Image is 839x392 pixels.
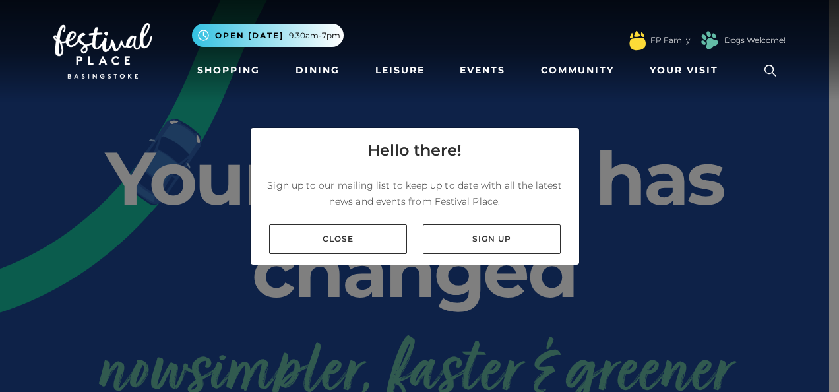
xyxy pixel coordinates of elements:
[724,34,786,46] a: Dogs Welcome!
[269,224,407,254] a: Close
[644,58,730,82] a: Your Visit
[536,58,619,82] a: Community
[215,30,284,42] span: Open [DATE]
[290,58,345,82] a: Dining
[423,224,561,254] a: Sign up
[192,58,265,82] a: Shopping
[367,139,462,162] h4: Hello there!
[650,63,718,77] span: Your Visit
[289,30,340,42] span: 9.30am-7pm
[192,24,344,47] button: Open [DATE] 9.30am-7pm
[53,23,152,79] img: Festival Place Logo
[261,178,569,209] p: Sign up to our mailing list to keep up to date with all the latest news and events from Festival ...
[454,58,511,82] a: Events
[370,58,430,82] a: Leisure
[650,34,690,46] a: FP Family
